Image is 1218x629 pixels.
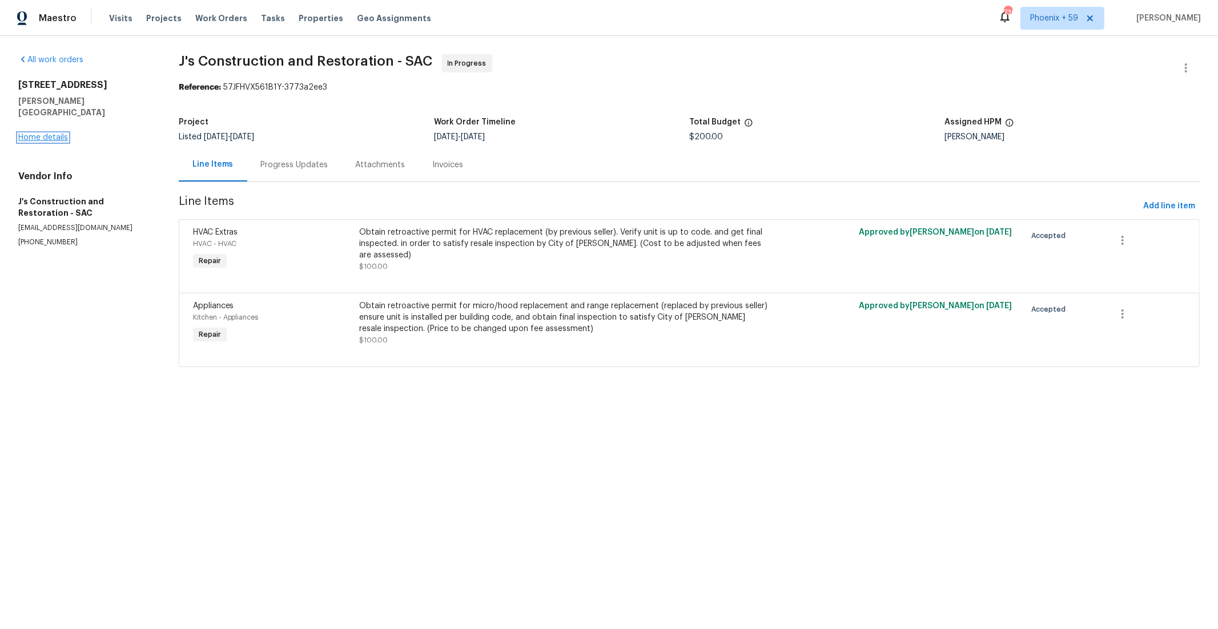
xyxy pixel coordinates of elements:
[299,13,343,24] span: Properties
[179,196,1139,217] span: Line Items
[359,300,769,334] div: Obtain retroactive permit for micro/hood replacement and range replacement (replaced by previous ...
[193,314,259,321] span: Kitchen - Appliances
[204,133,255,141] span: -
[18,134,68,142] a: Home details
[1031,230,1070,241] span: Accepted
[109,13,132,24] span: Visits
[179,83,221,91] b: Reference:
[359,263,388,270] span: $100.00
[193,240,237,247] span: HVAC - HVAC
[192,159,234,170] div: Line Items
[448,58,491,69] span: In Progress
[944,133,1200,141] div: [PERSON_NAME]
[204,133,228,141] span: [DATE]
[179,82,1200,93] div: 57JFHVX561B1Y-3773a2ee3
[944,118,1002,126] h5: Assigned HPM
[1031,304,1070,315] span: Accepted
[261,14,285,22] span: Tasks
[359,337,388,344] span: $100.00
[194,255,226,267] span: Repair
[231,133,255,141] span: [DATE]
[859,302,1012,310] span: Approved by [PERSON_NAME] on
[434,118,516,126] h5: Work Order Timeline
[146,13,182,24] span: Projects
[859,228,1012,236] span: Approved by [PERSON_NAME] on
[434,133,485,141] span: -
[18,196,151,219] h5: J's Construction and Restoration - SAC
[689,118,741,126] h5: Total Budget
[433,159,464,171] div: Invoices
[179,54,433,68] span: J's Construction and Restoration - SAC
[1132,13,1201,24] span: [PERSON_NAME]
[179,133,255,141] span: Listed
[1139,196,1200,217] button: Add line item
[356,159,405,171] div: Attachments
[194,329,226,340] span: Repair
[18,237,151,247] p: [PHONE_NUMBER]
[744,118,753,133] span: The total cost of line items that have been proposed by Opendoor. This sum includes line items th...
[689,133,723,141] span: $200.00
[261,159,328,171] div: Progress Updates
[193,302,234,310] span: Appliances
[193,228,238,236] span: HVAC Extras
[179,118,208,126] h5: Project
[987,302,1012,310] span: [DATE]
[357,13,431,24] span: Geo Assignments
[461,133,485,141] span: [DATE]
[18,223,151,233] p: [EMAIL_ADDRESS][DOMAIN_NAME]
[18,56,83,64] a: All work orders
[18,79,151,91] h2: [STREET_ADDRESS]
[1005,118,1014,133] span: The hpm assigned to this work order.
[195,13,247,24] span: Work Orders
[1030,13,1078,24] span: Phoenix + 59
[18,95,151,118] h5: [PERSON_NAME][GEOGRAPHIC_DATA]
[1004,7,1012,18] div: 736
[987,228,1012,236] span: [DATE]
[18,171,151,182] h4: Vendor Info
[434,133,458,141] span: [DATE]
[359,227,769,261] div: Obtain retroactive permit for HVAC replacement (by previous seller). Verify unit is up to code. a...
[39,13,77,24] span: Maestro
[1143,199,1195,213] span: Add line item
